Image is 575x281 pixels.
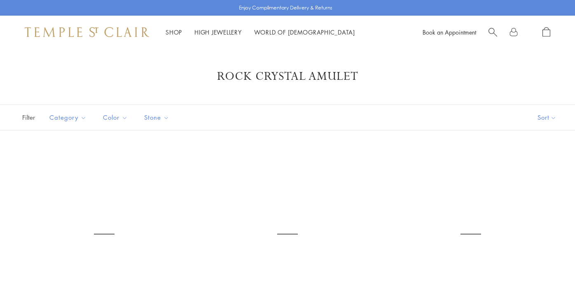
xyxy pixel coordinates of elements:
p: Enjoy Complimentary Delivery & Returns [239,4,332,12]
a: Search [489,27,497,37]
nav: Main navigation [166,27,355,37]
h1: Rock Crystal Amulet [33,69,542,84]
a: Open Shopping Bag [542,27,550,37]
a: World of [DEMOGRAPHIC_DATA]World of [DEMOGRAPHIC_DATA] [254,28,355,36]
a: ShopShop [166,28,182,36]
button: Show sort by [519,105,575,130]
button: Color [97,108,134,127]
span: Color [99,112,134,123]
a: High JewelleryHigh Jewellery [194,28,242,36]
a: Book an Appointment [423,28,476,36]
span: Category [45,112,93,123]
span: Stone [140,112,175,123]
img: Temple St. Clair [25,27,149,37]
button: Stone [138,108,175,127]
button: Category [43,108,93,127]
